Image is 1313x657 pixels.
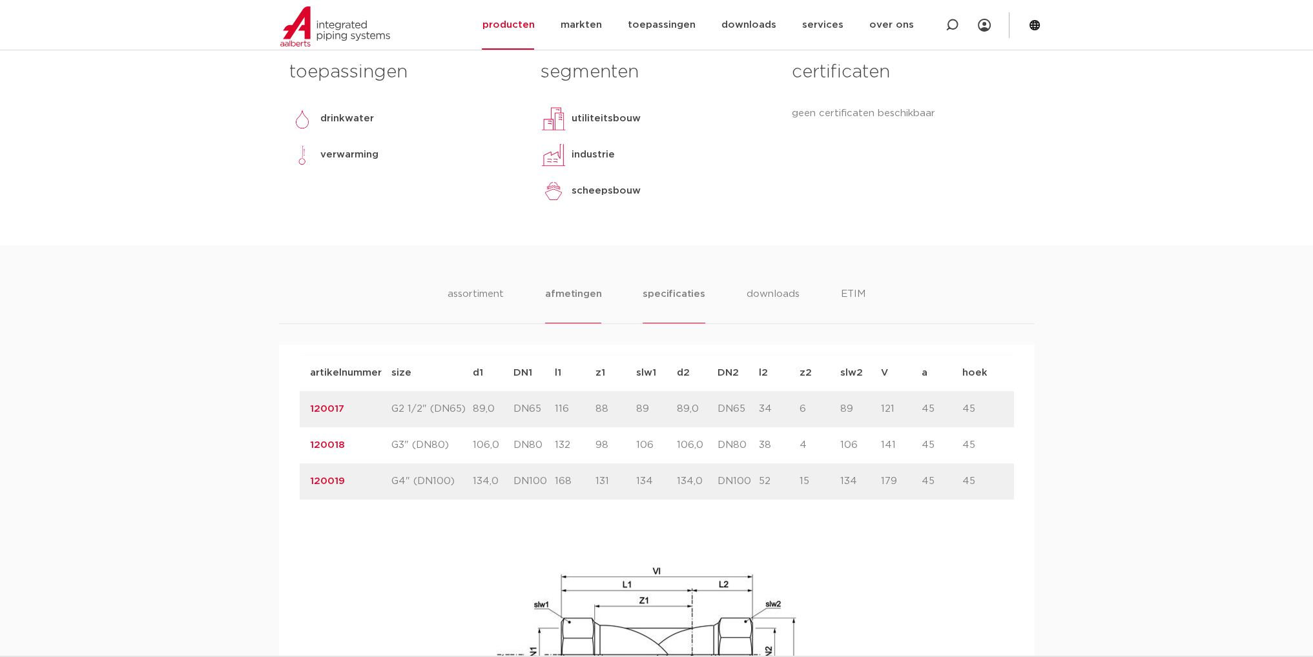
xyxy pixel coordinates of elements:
p: 134,0 [677,474,718,489]
p: 4 [800,438,840,453]
p: 106 [840,438,881,453]
p: industrie [572,147,615,163]
li: ETIM [841,287,865,323]
p: 134 [636,474,677,489]
p: 15 [800,474,840,489]
h3: segmenten [541,59,772,85]
p: 106,0 [473,438,513,453]
p: DN1 [513,365,554,381]
p: 88 [595,401,636,417]
p: a [922,365,962,381]
h3: certificaten [792,59,1024,85]
p: 45 [962,401,1003,417]
p: 134 [840,474,881,489]
p: 121 [881,401,922,417]
p: G4" (DN100) [391,474,473,489]
p: artikelnummer [310,365,391,381]
p: 34 [758,401,799,417]
p: 116 [555,401,595,417]
p: DN2 [718,365,758,381]
p: d2 [677,365,718,381]
p: G2 1/2" (DN65) [391,401,473,417]
p: 45 [962,438,1003,453]
p: l2 [758,365,799,381]
p: DN65 [718,401,758,417]
p: size [391,365,473,381]
p: 45 [922,401,962,417]
img: verwarming [289,142,315,168]
p: 98 [595,438,636,453]
p: 168 [555,474,595,489]
p: 45 [962,474,1003,489]
p: 134,0 [473,474,513,489]
p: slw2 [840,365,881,381]
h3: toepassingen [289,59,521,85]
p: slw1 [636,365,677,381]
img: scheepsbouw [541,178,566,204]
p: 45 [922,474,962,489]
img: industrie [541,142,566,168]
p: DN100 [718,474,758,489]
p: DN100 [513,474,554,489]
p: 45 [922,438,962,453]
p: 132 [555,438,595,453]
p: DN65 [513,401,554,417]
li: assortiment [448,287,504,323]
p: 89,0 [677,401,718,417]
a: 120019 [310,476,345,486]
p: 106 [636,438,677,453]
a: 120017 [310,404,344,414]
p: 179 [881,474,922,489]
p: z1 [595,365,636,381]
p: geen certificaten beschikbaar [792,106,1024,121]
p: 52 [758,474,799,489]
p: l1 [555,365,595,381]
img: utiliteitsbouw [541,106,566,132]
p: 106,0 [677,438,718,453]
p: DN80 [718,438,758,453]
img: drinkwater [289,106,315,132]
li: specificaties [643,287,705,323]
p: d1 [473,365,513,381]
p: 6 [800,401,840,417]
p: z2 [800,365,840,381]
p: drinkwater [320,111,374,126]
p: G3" (DN80) [391,438,473,453]
p: verwarming [320,147,378,163]
p: utiliteitsbouw [572,111,641,126]
p: 89,0 [473,401,513,417]
li: downloads [747,287,800,323]
p: 141 [881,438,922,453]
p: V [881,365,922,381]
p: scheepsbouw [572,183,641,199]
li: afmetingen [545,287,601,323]
p: 89 [840,401,881,417]
p: 38 [758,438,799,453]
p: 89 [636,401,677,417]
p: 131 [595,474,636,489]
p: hoek [962,365,1003,381]
p: DN80 [513,438,554,453]
a: 120018 [310,440,345,450]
